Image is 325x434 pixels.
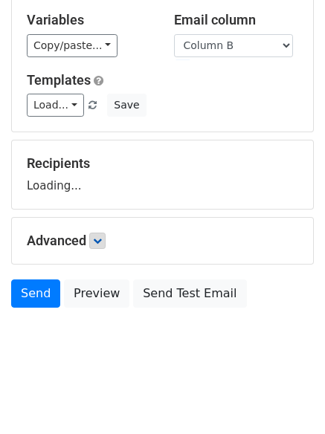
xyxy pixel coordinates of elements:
[27,12,152,28] h5: Variables
[174,12,299,28] h5: Email column
[27,155,298,172] h5: Recipients
[27,94,84,117] a: Load...
[107,94,146,117] button: Save
[27,34,118,57] a: Copy/paste...
[64,279,129,308] a: Preview
[251,363,325,434] iframe: Chat Widget
[133,279,246,308] a: Send Test Email
[27,155,298,194] div: Loading...
[11,279,60,308] a: Send
[27,72,91,88] a: Templates
[27,233,298,249] h5: Advanced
